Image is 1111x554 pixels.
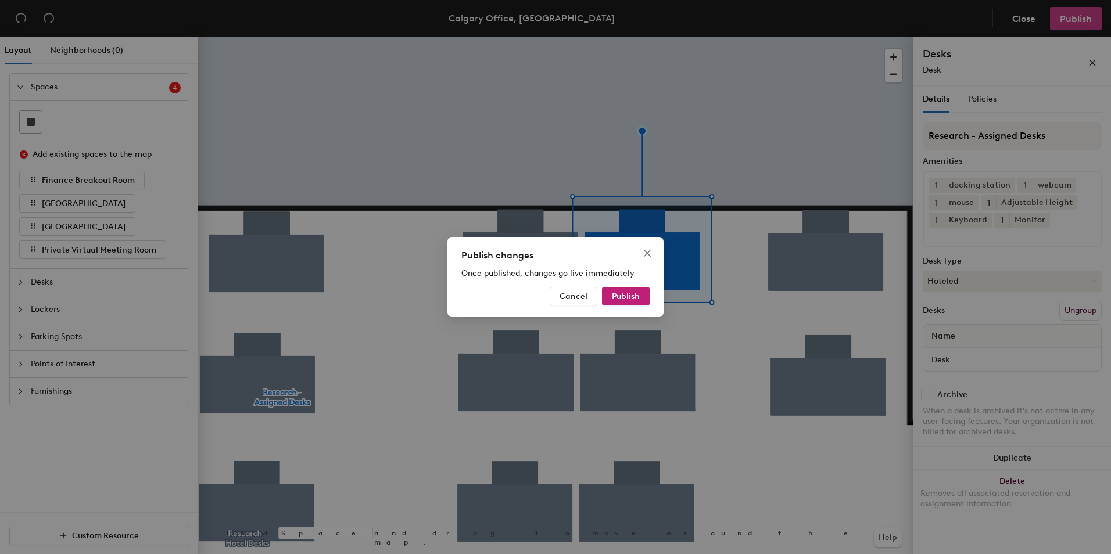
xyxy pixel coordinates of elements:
[560,292,587,301] span: Cancel
[602,287,650,305] button: Publish
[461,268,635,278] span: Once published, changes go live immediately
[638,244,657,262] button: Close
[643,249,652,258] span: close
[550,287,597,305] button: Cancel
[638,249,657,258] span: Close
[612,292,640,301] span: Publish
[461,249,650,262] div: Publish changes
